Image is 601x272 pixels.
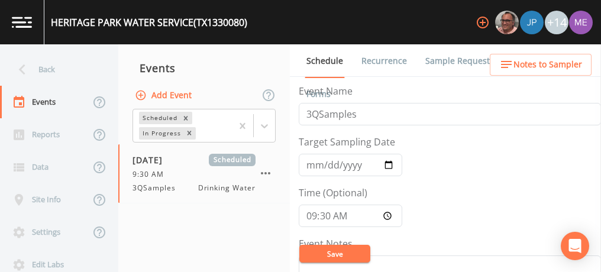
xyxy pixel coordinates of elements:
[133,169,171,180] span: 9:30 AM
[545,11,568,34] div: +14
[513,57,582,72] span: Notes to Sampler
[139,127,183,140] div: In Progress
[198,183,256,193] span: Drinking Water
[569,11,593,34] img: d4d65db7c401dd99d63b7ad86343d265
[510,44,561,77] a: COC Details
[209,154,256,166] span: Scheduled
[520,11,544,34] img: 41241ef155101aa6d92a04480b0d0000
[561,232,589,260] div: Open Intercom Messenger
[305,77,332,111] a: Forms
[139,112,179,124] div: Scheduled
[118,53,290,83] div: Events
[118,144,290,203] a: [DATE]Scheduled9:30 AM3QSamplesDrinking Water
[299,186,367,200] label: Time (Optional)
[12,17,32,28] img: logo
[360,44,409,77] a: Recurrence
[183,127,196,140] div: Remove In Progress
[495,11,519,34] div: Mike Franklin
[299,84,353,98] label: Event Name
[495,11,519,34] img: e2d790fa78825a4bb76dcb6ab311d44c
[133,154,171,166] span: [DATE]
[51,15,247,30] div: HERITAGE PARK WATER SERVICE (TX1330080)
[305,44,345,78] a: Schedule
[179,112,192,124] div: Remove Scheduled
[490,54,592,76] button: Notes to Sampler
[299,245,370,263] button: Save
[299,237,353,251] label: Event Notes
[519,11,544,34] div: Joshua gere Paul
[299,135,395,149] label: Target Sampling Date
[133,183,183,193] span: 3QSamples
[133,85,196,106] button: Add Event
[424,44,496,77] a: Sample Requests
